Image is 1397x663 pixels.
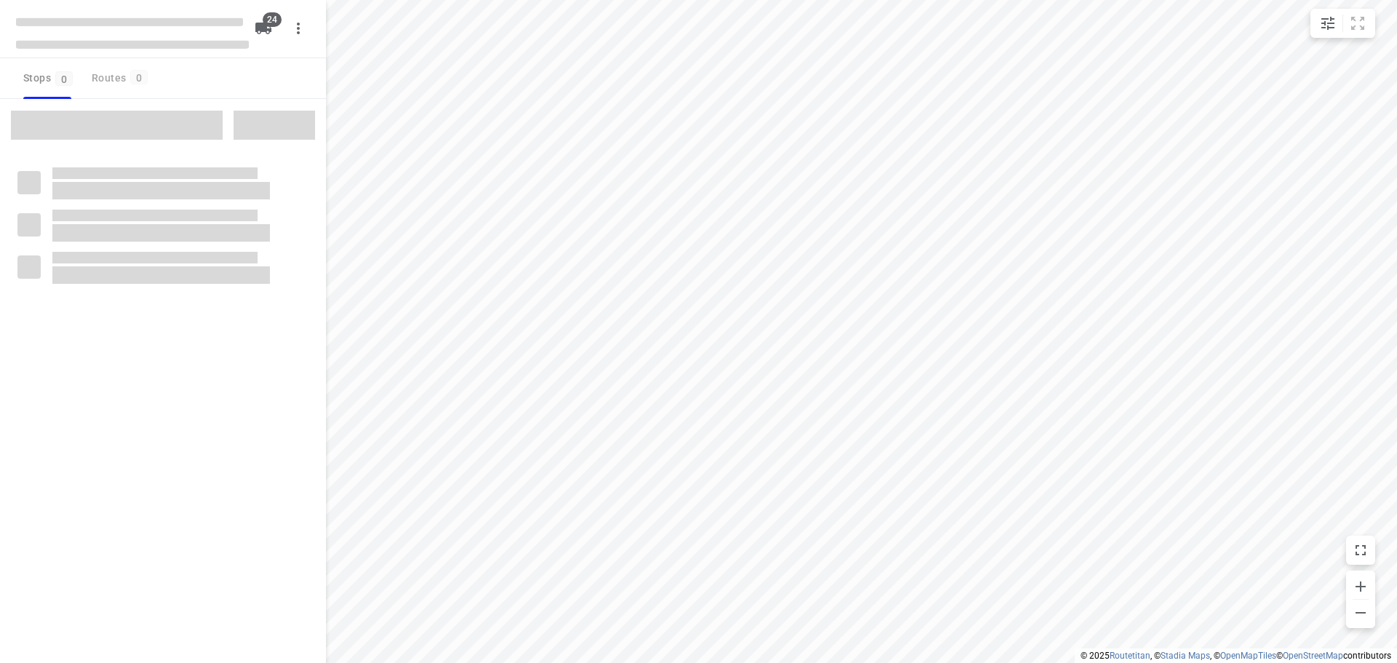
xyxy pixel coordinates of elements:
[1220,651,1276,661] a: OpenMapTiles
[1310,9,1375,38] div: small contained button group
[1313,9,1342,38] button: Map settings
[1080,651,1391,661] li: © 2025 , © , © © contributors
[1161,651,1210,661] a: Stadia Maps
[1283,651,1343,661] a: OpenStreetMap
[1110,651,1150,661] a: Routetitan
